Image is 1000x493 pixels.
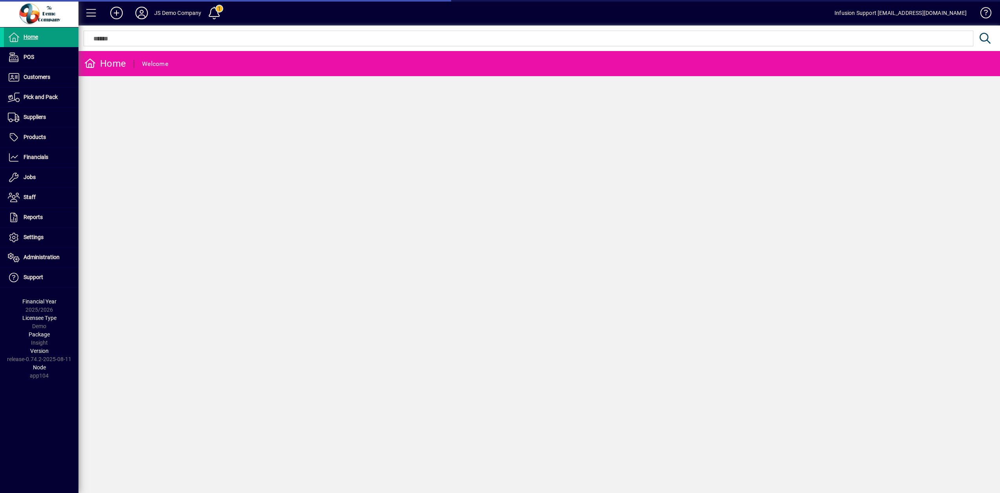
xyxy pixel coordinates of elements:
[104,6,129,20] button: Add
[154,7,202,19] div: JS Demo Company
[4,188,78,207] a: Staff
[29,331,50,338] span: Package
[974,2,990,27] a: Knowledge Base
[24,174,36,180] span: Jobs
[24,194,36,200] span: Staff
[4,208,78,227] a: Reports
[24,214,43,220] span: Reports
[834,7,967,19] div: Infusion Support [EMAIL_ADDRESS][DOMAIN_NAME]
[22,298,56,305] span: Financial Year
[4,47,78,67] a: POS
[24,54,34,60] span: POS
[4,268,78,287] a: Support
[24,234,44,240] span: Settings
[4,168,78,187] a: Jobs
[24,134,46,140] span: Products
[4,128,78,147] a: Products
[84,57,126,70] div: Home
[142,58,168,70] div: Welcome
[24,274,43,280] span: Support
[4,148,78,167] a: Financials
[24,114,46,120] span: Suppliers
[24,74,50,80] span: Customers
[4,248,78,267] a: Administration
[129,6,154,20] button: Profile
[22,315,56,321] span: Licensee Type
[4,88,78,107] a: Pick and Pack
[30,348,49,354] span: Version
[33,364,46,371] span: Node
[24,254,60,260] span: Administration
[4,68,78,87] a: Customers
[4,108,78,127] a: Suppliers
[24,154,48,160] span: Financials
[24,94,58,100] span: Pick and Pack
[4,228,78,247] a: Settings
[24,34,38,40] span: Home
